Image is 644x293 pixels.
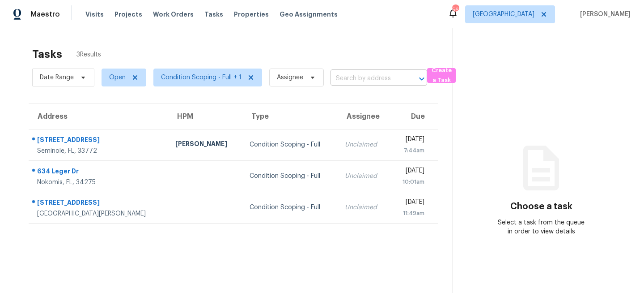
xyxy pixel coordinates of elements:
span: Properties [234,10,269,19]
div: Select a task from the queue in order to view details [497,218,586,236]
span: Visits [85,10,104,19]
span: Geo Assignments [280,10,338,19]
span: Maestro [30,10,60,19]
div: Unclaimed [345,172,383,181]
button: Open [415,73,428,85]
span: [GEOGRAPHIC_DATA] [473,10,534,19]
div: 10:01am [397,177,424,186]
div: [STREET_ADDRESS] [37,198,161,209]
div: 634 Leger Dr [37,167,161,178]
span: Condition Scoping - Full + 1 [161,73,241,82]
span: Create a Task [432,65,451,86]
div: Condition Scoping - Full [250,140,330,149]
h3: Choose a task [510,202,572,211]
th: Type [242,104,338,129]
span: Projects [114,10,142,19]
div: Unclaimed [345,203,383,212]
div: 56 [452,5,458,14]
th: HPM [168,104,242,129]
div: [GEOGRAPHIC_DATA][PERSON_NAME] [37,209,161,218]
div: Unclaimed [345,140,383,149]
div: [DATE] [397,166,424,177]
div: 7:44am [397,146,424,155]
div: [STREET_ADDRESS] [37,135,161,146]
span: [PERSON_NAME] [576,10,631,19]
div: Nokomis, FL, 34275 [37,178,161,187]
div: [DATE] [397,198,424,209]
div: Condition Scoping - Full [250,172,330,181]
input: Search by address [330,72,402,86]
span: 3 Results [76,50,101,59]
div: Seminole, FL, 33772 [37,146,161,155]
th: Assignee [338,104,390,129]
span: Tasks [204,11,223,17]
div: Condition Scoping - Full [250,203,330,212]
span: Date Range [40,73,74,82]
div: [PERSON_NAME] [175,139,235,151]
span: Open [109,73,126,82]
span: Assignee [277,73,303,82]
div: [DATE] [397,135,424,146]
h2: Tasks [32,50,62,59]
div: 11:49am [397,209,424,218]
th: Address [29,104,168,129]
th: Due [390,104,438,129]
button: Create a Task [427,68,456,83]
span: Work Orders [153,10,194,19]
